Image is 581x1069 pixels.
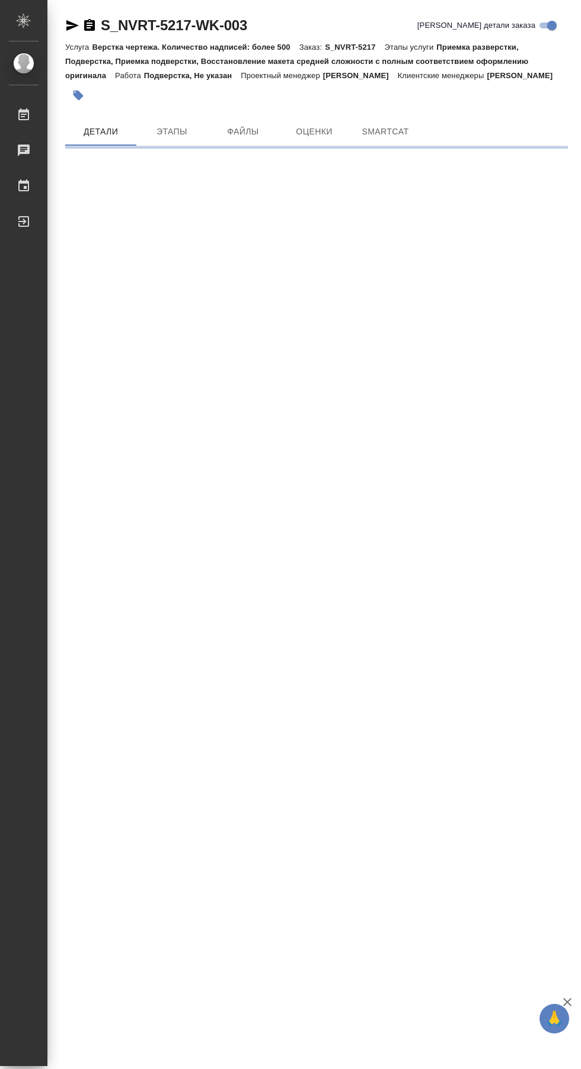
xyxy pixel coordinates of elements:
[417,20,535,31] span: [PERSON_NAME] детали заказа
[357,124,414,139] span: SmartCat
[72,124,129,139] span: Детали
[385,43,437,52] p: Этапы услуги
[487,71,561,80] p: [PERSON_NAME]
[299,43,325,52] p: Заказ:
[144,71,241,80] p: Подверстка, Не указан
[65,82,91,108] button: Добавить тэг
[544,1006,564,1031] span: 🙏
[286,124,343,139] span: Оценки
[65,43,92,52] p: Услуга
[82,18,97,33] button: Скопировать ссылку
[325,43,384,52] p: S_NVRT-5217
[215,124,272,139] span: Файлы
[115,71,144,80] p: Работа
[241,71,323,80] p: Проектный менеджер
[92,43,299,52] p: Верстка чертежа. Количество надписей: более 500
[143,124,200,139] span: Этапы
[101,17,247,33] a: S_NVRT-5217-WK-003
[539,1004,569,1033] button: 🙏
[398,71,487,80] p: Клиентские менеджеры
[65,18,79,33] button: Скопировать ссылку для ЯМессенджера
[65,43,528,80] p: Приемка разверстки, Подверстка, Приемка подверстки, Восстановление макета средней сложности с пол...
[323,71,398,80] p: [PERSON_NAME]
